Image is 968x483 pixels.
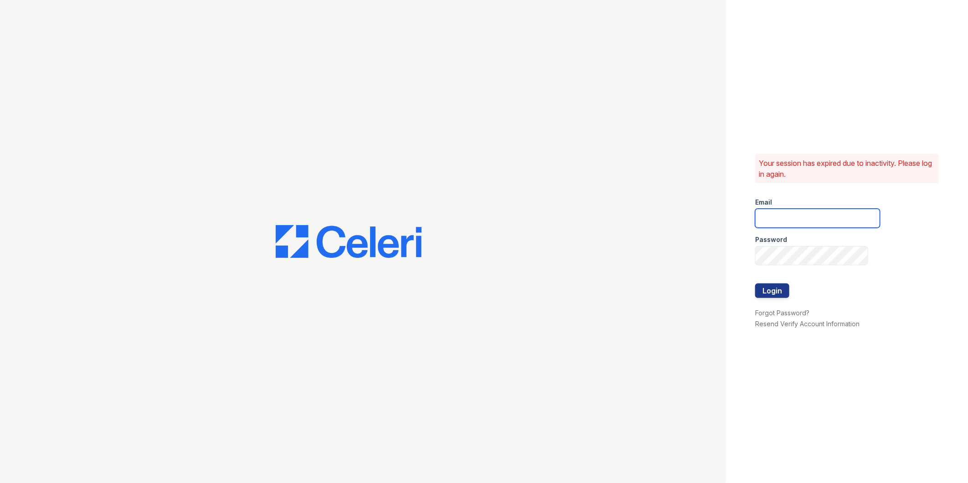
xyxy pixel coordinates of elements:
a: Resend Verify Account Information [755,320,860,328]
button: Login [755,283,789,298]
label: Password [755,235,787,244]
a: Forgot Password? [755,309,809,317]
p: Your session has expired due to inactivity. Please log in again. [759,158,935,180]
label: Email [755,198,772,207]
img: CE_Logo_Blue-a8612792a0a2168367f1c8372b55b34899dd931a85d93a1a3d3e32e68fde9ad4.png [276,225,422,258]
